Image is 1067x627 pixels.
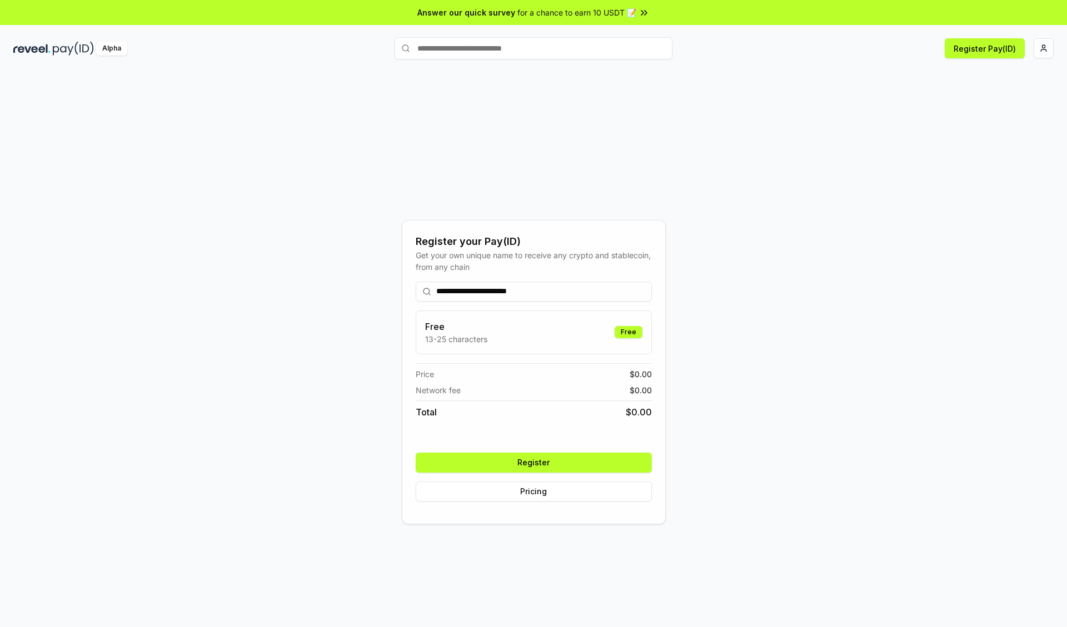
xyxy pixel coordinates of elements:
[517,7,636,18] span: for a chance to earn 10 USDT 📝
[425,320,487,333] h3: Free
[416,384,461,396] span: Network fee
[630,368,652,380] span: $ 0.00
[626,405,652,419] span: $ 0.00
[615,326,642,338] div: Free
[945,38,1025,58] button: Register Pay(ID)
[416,453,652,473] button: Register
[53,42,94,56] img: pay_id
[416,405,437,419] span: Total
[96,42,127,56] div: Alpha
[416,368,434,380] span: Price
[417,7,515,18] span: Answer our quick survey
[416,249,652,273] div: Get your own unique name to receive any crypto and stablecoin, from any chain
[416,481,652,501] button: Pricing
[425,333,487,345] p: 13-25 characters
[630,384,652,396] span: $ 0.00
[13,42,51,56] img: reveel_dark
[416,234,652,249] div: Register your Pay(ID)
